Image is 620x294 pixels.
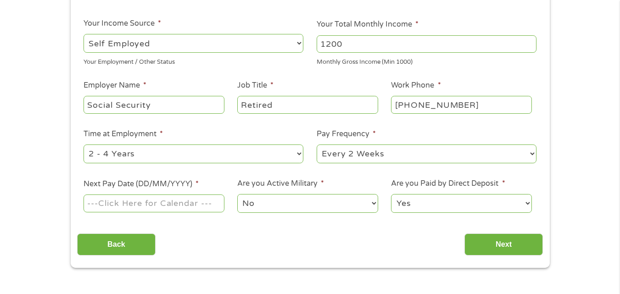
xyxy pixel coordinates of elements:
input: (231) 754-4010 [391,96,531,113]
div: Monthly Gross Income (Min 1000) [317,55,536,67]
label: Work Phone [391,81,441,90]
input: Back [77,233,156,256]
input: Cashier [237,96,378,113]
label: Are you Paid by Direct Deposit [391,179,505,189]
input: 1800 [317,35,536,53]
label: Are you Active Military [237,179,324,189]
label: Job Title [237,81,274,90]
label: Pay Frequency [317,129,376,139]
input: Next [464,233,543,256]
label: Your Income Source [84,19,161,28]
label: Next Pay Date (DD/MM/YYYY) [84,179,199,189]
label: Time at Employment [84,129,163,139]
input: ---Click Here for Calendar --- [84,194,224,212]
input: Walmart [84,96,224,113]
div: Your Employment / Other Status [84,55,303,67]
label: Employer Name [84,81,146,90]
label: Your Total Monthly Income [317,20,419,29]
